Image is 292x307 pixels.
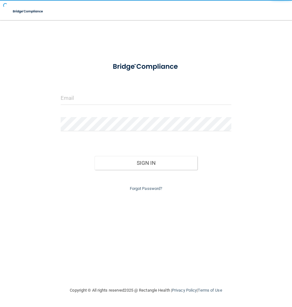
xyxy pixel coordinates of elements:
img: bridge_compliance_login_screen.278c3ca4.svg [9,5,47,18]
a: Forgot Password? [130,186,163,191]
button: Sign In [95,156,197,170]
a: Terms of Use [198,288,222,293]
input: Email [61,91,231,105]
img: bridge_compliance_login_screen.278c3ca4.svg [106,58,186,76]
div: Copyright © All rights reserved 2025 @ Rectangle Health | | [31,280,261,300]
a: Privacy Policy [172,288,197,293]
